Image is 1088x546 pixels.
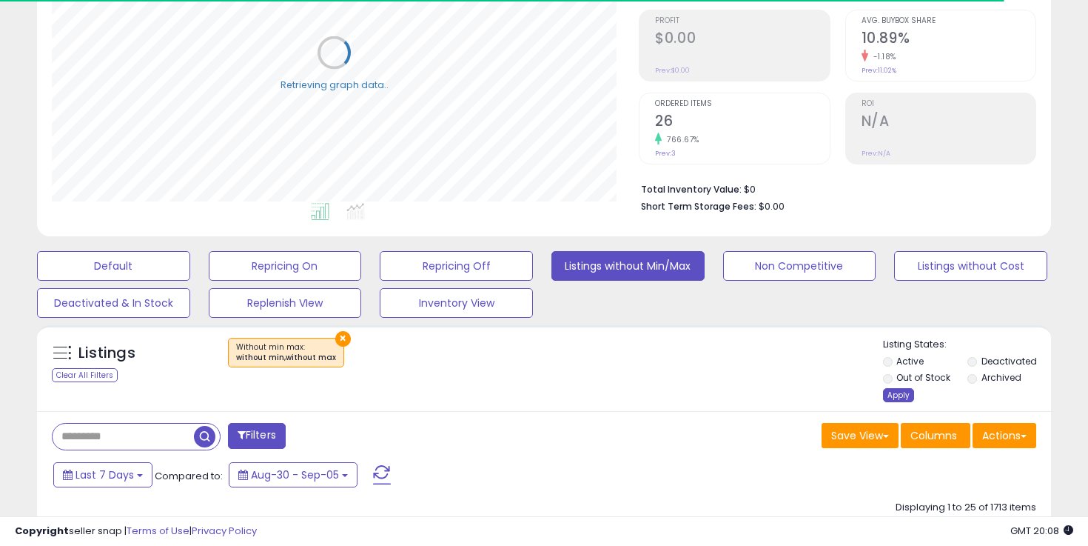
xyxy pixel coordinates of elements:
[896,371,950,384] label: Out of Stock
[862,66,896,75] small: Prev: 11.02%
[127,524,189,538] a: Terms of Use
[655,113,829,133] h2: 26
[37,288,190,318] button: Deactivated & In Stock
[641,179,1025,197] li: $0
[862,100,1035,108] span: ROI
[655,149,676,158] small: Prev: 3
[236,353,336,363] div: without min,without max
[655,66,690,75] small: Prev: $0.00
[862,149,890,158] small: Prev: N/A
[973,423,1036,448] button: Actions
[896,501,1036,515] div: Displaying 1 to 25 of 1713 items
[228,423,286,449] button: Filters
[862,30,1035,50] h2: 10.89%
[209,288,362,318] button: Replenish VIew
[862,113,1035,133] h2: N/A
[15,524,69,538] strong: Copyright
[335,331,351,347] button: ×
[380,251,533,281] button: Repricing Off
[862,17,1035,25] span: Avg. Buybox Share
[641,200,756,213] b: Short Term Storage Fees:
[655,30,829,50] h2: $0.00
[192,524,257,538] a: Privacy Policy
[822,423,899,448] button: Save View
[901,423,970,448] button: Columns
[209,251,362,281] button: Repricing On
[868,51,896,62] small: -1.18%
[655,100,829,108] span: Ordered Items
[380,288,533,318] button: Inventory View
[759,199,785,213] span: $0.00
[229,462,357,487] button: Aug-30 - Sep-05
[894,251,1047,281] button: Listings without Cost
[1010,524,1073,538] span: 2025-09-13 20:08 GMT
[883,338,1052,352] p: Listing States:
[551,251,705,281] button: Listings without Min/Max
[15,525,257,539] div: seller snap | |
[53,462,152,487] button: Last 7 Days
[281,78,389,91] div: Retrieving graph data..
[37,251,190,281] button: Default
[723,251,876,281] button: Non Competitive
[641,183,742,196] b: Total Inventory Value:
[910,428,957,443] span: Columns
[78,343,135,364] h5: Listings
[883,388,914,402] div: Apply
[52,368,118,382] div: Clear All Filters
[251,467,339,482] span: Aug-30 - Sep-05
[981,355,1037,367] label: Deactivated
[896,355,924,367] label: Active
[155,469,223,483] span: Compared to:
[662,134,699,145] small: 766.67%
[75,467,134,482] span: Last 7 Days
[981,371,1021,384] label: Archived
[236,342,336,364] span: Without min max :
[655,17,829,25] span: Profit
